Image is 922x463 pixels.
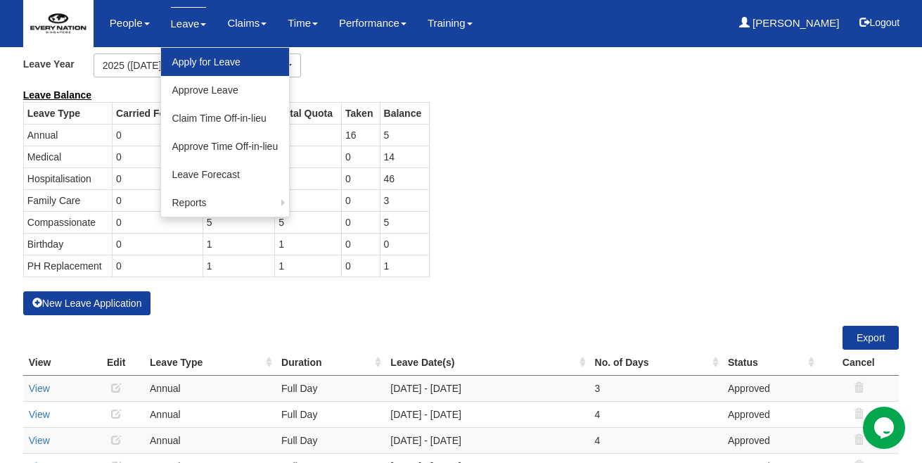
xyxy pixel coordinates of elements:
a: Claims [227,7,267,39]
td: 16 [342,124,380,146]
td: Medical [23,146,112,167]
td: Full Day [276,427,385,453]
td: 0 [342,211,380,233]
td: 0 [342,189,380,211]
td: 0 [342,233,380,255]
button: 2025 ([DATE] - [DATE]) [94,53,301,77]
td: 5 [380,211,429,233]
th: Status : activate to sort column ascending [722,350,818,376]
div: 2025 ([DATE] - [DATE]) [103,58,283,72]
td: Birthday [23,233,112,255]
td: Approved [722,375,818,401]
td: 4 [589,427,722,453]
td: Full Day [276,375,385,401]
td: Full Day [276,401,385,427]
a: View [29,409,50,420]
td: 1 [203,233,274,255]
td: 5 [203,211,274,233]
td: 3 [275,189,342,211]
td: 3 [589,375,722,401]
a: Claim Time Off-in-lieu [161,104,290,132]
th: Cancel [818,350,899,376]
th: View [23,350,89,376]
td: Approved [722,401,818,427]
td: 0 [342,255,380,277]
td: 0 [113,255,203,277]
td: 0 [342,167,380,189]
td: 14 [275,146,342,167]
th: Leave Type [23,102,112,124]
th: Carried Forward [113,102,203,124]
a: Approve Time Off-in-lieu [161,132,290,160]
th: Total Quota [275,102,342,124]
td: Compassionate [23,211,112,233]
td: 5 [380,124,429,146]
td: [DATE] - [DATE] [385,427,589,453]
a: Export [843,326,899,350]
label: Leave Year [23,53,94,74]
iframe: chat widget [863,407,908,449]
a: [PERSON_NAME] [739,7,840,39]
button: New Leave Application [23,291,151,315]
th: No. of Days : activate to sort column ascending [589,350,722,376]
td: 1 [275,233,342,255]
button: Logout [850,6,909,39]
a: View [29,383,50,394]
td: 1 [380,255,429,277]
td: 4 [589,401,722,427]
a: Time [288,7,318,39]
th: Leave Type : activate to sort column ascending [144,350,276,376]
td: PH Replacement [23,255,112,277]
td: 1 [275,255,342,277]
td: [DATE] - [DATE] [385,375,589,401]
th: Taken [342,102,380,124]
td: 0 [113,233,203,255]
td: 1 [203,255,274,277]
td: 0 [380,233,429,255]
td: 0 [113,146,203,167]
a: Performance [339,7,406,39]
td: 46 [380,167,429,189]
a: Training [428,7,473,39]
td: 3 [380,189,429,211]
a: Apply for Leave [161,48,290,76]
b: Leave Balance [23,89,91,101]
td: 5 [275,211,342,233]
a: People [110,7,150,39]
td: 0 [113,189,203,211]
td: Approved [722,427,818,453]
a: Reports [161,189,290,217]
th: Balance [380,102,429,124]
th: Edit [88,350,144,376]
th: Leave Date(s) : activate to sort column ascending [385,350,589,376]
td: 0 [342,146,380,167]
td: 0 [113,211,203,233]
td: Annual [144,375,276,401]
a: Leave [171,7,207,40]
a: Leave Forecast [161,160,290,189]
td: 46 [275,167,342,189]
a: Approve Leave [161,76,290,104]
td: Annual [144,427,276,453]
td: 14 [380,146,429,167]
a: View [29,435,50,446]
th: Duration : activate to sort column ascending [276,350,385,376]
td: 21 [275,124,342,146]
td: Hospitalisation [23,167,112,189]
td: Annual [23,124,112,146]
td: 0 [113,124,203,146]
td: [DATE] - [DATE] [385,401,589,427]
td: Annual [144,401,276,427]
td: 0 [113,167,203,189]
td: Family Care [23,189,112,211]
